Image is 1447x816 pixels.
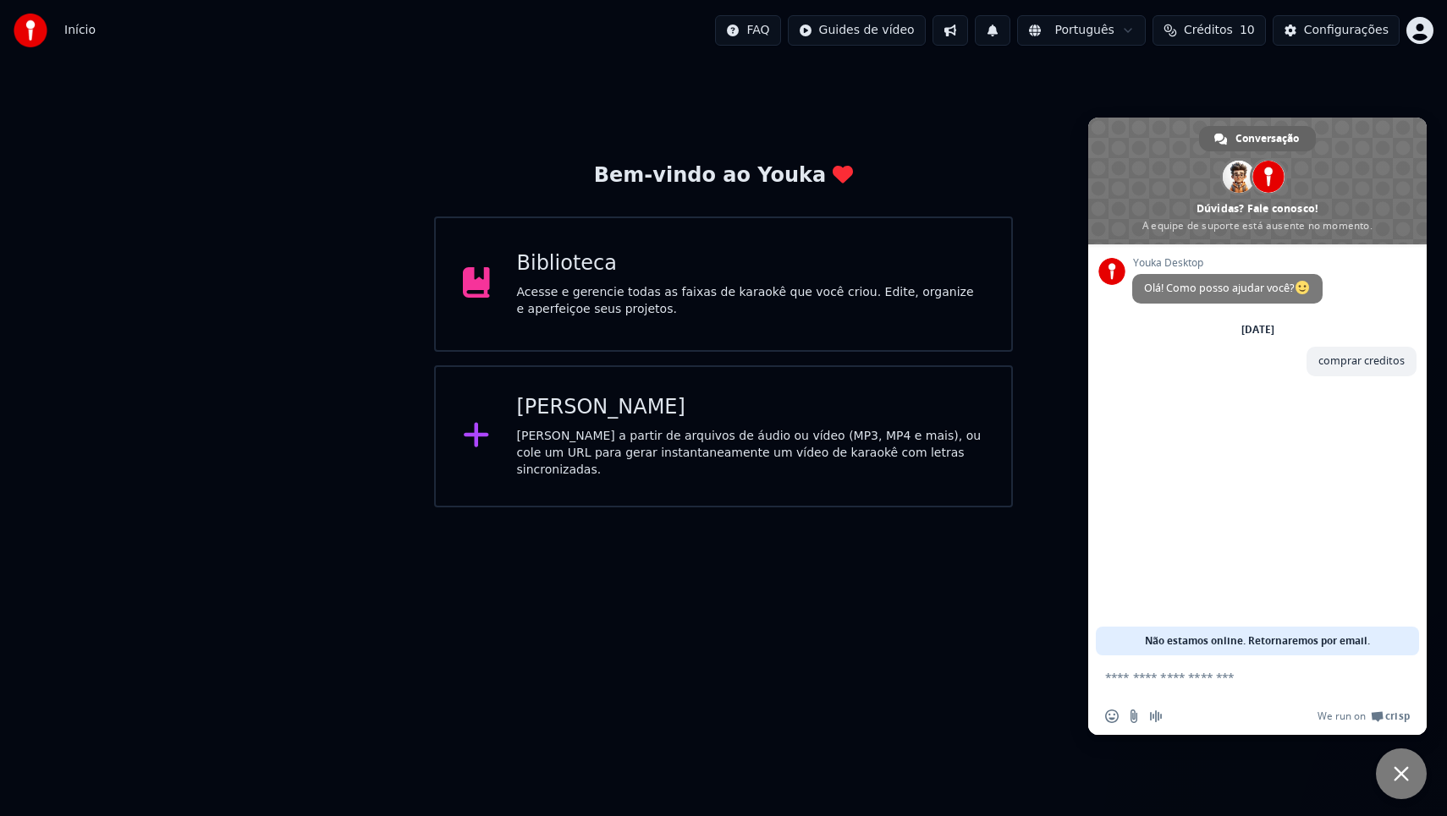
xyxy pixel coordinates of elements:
[1273,15,1400,46] button: Configurações
[1105,709,1119,723] span: Inserir um emoticon
[64,22,96,39] nav: breadcrumb
[64,22,96,39] span: Início
[1240,22,1255,39] span: 10
[1318,353,1405,368] span: comprar creditos
[1153,15,1266,46] button: Créditos10
[1385,709,1410,723] span: Crisp
[1149,709,1163,723] span: Mensagem de áudio
[788,15,926,46] button: Guides de vídeo
[594,162,853,189] div: Bem-vindo ao Youka
[1318,709,1366,723] span: We run on
[1105,655,1376,698] textarea: Escreva sua mensagem...
[14,14,47,47] img: youka
[1376,748,1427,799] a: Bate-papo
[1199,126,1316,151] a: Conversação
[517,250,985,277] div: Biblioteca
[517,284,985,318] div: Acesse e gerencie todas as faixas de karaokê que você criou. Edite, organize e aperfeiçoe seus pr...
[1304,22,1389,39] div: Configurações
[715,15,780,46] button: FAQ
[1184,22,1233,39] span: Créditos
[517,394,985,421] div: [PERSON_NAME]
[1144,281,1311,295] span: Olá! Como posso ajudar você?
[1318,709,1410,723] a: We run onCrisp
[517,428,985,479] div: [PERSON_NAME] a partir de arquivos de áudio ou vídeo (MP3, MP4 e mais), ou cole um URL para gerar...
[1145,627,1370,655] span: Não estamos online. Retornaremos por email.
[1127,709,1141,723] span: Enviar um arquivo
[1235,126,1299,151] span: Conversação
[1132,257,1323,269] span: Youka Desktop
[1241,325,1274,335] div: [DATE]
